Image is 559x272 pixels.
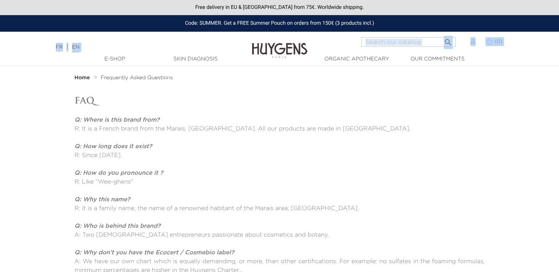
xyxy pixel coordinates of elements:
[159,55,232,63] a: Skin Diagnosis
[75,250,234,256] strong: Q: Why don’t you have the Ecocert / Cosmebio label?
[75,197,130,203] strong: Q: Why this name?
[101,75,173,80] span: Frequently Asked Questions
[75,125,485,133] p: R: It is a French brand from the Marais, [GEOGRAPHIC_DATA]. All our products are made in [GEOGRAP...
[320,55,394,63] a: Organic Apothecary
[75,231,485,240] p: A: Two [DEMOGRAPHIC_DATA] entrepreneurs passionate about cosmetics and botany.
[494,39,502,44] span: (0)
[75,75,92,81] a: Home
[75,170,163,176] strong: Q: How do you pronounce it ?
[52,43,227,52] div: |
[75,117,160,123] em: Q: Where is this brand from?
[75,151,485,160] p: R: Since [DATE].
[75,75,90,80] strong: Home
[78,55,152,63] a: E-Shop
[361,37,456,47] input: Search
[56,45,63,50] a: FR
[400,55,474,63] a: Our commitments
[75,95,95,106] span: FAQ
[444,36,453,45] i: 
[75,178,485,186] p: R: Like “Wee-ghens”
[72,45,79,52] a: EN
[252,31,307,59] img: Huygens
[75,204,485,213] p: R: It is a family name, the name of a renowned habitant of the Marais area, [GEOGRAPHIC_DATA].
[75,144,152,150] strong: Q: How long does it exist?
[442,35,455,45] button: 
[101,75,173,81] a: Frequently Asked Questions
[75,223,161,229] strong: Q: Who is behind this brand?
